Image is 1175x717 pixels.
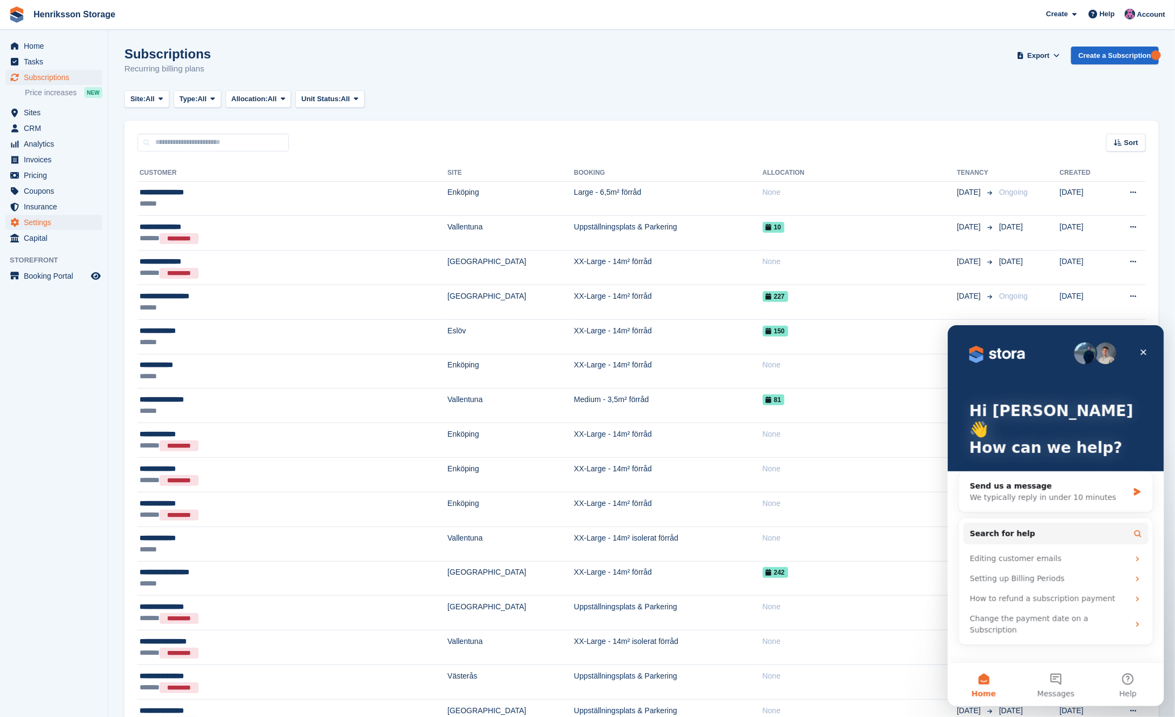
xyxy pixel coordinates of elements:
span: All [146,94,155,104]
span: Storefront [10,255,108,266]
span: Site: [130,94,146,104]
td: [DATE] [1060,216,1110,251]
img: Isak Martinelle [1125,9,1136,19]
td: XX-Large - 14m² isolerat förråd [574,630,762,665]
td: Vallentuna [447,389,574,423]
td: XX-Large - 14m² förråd [574,285,762,320]
div: None [763,705,958,716]
h1: Subscriptions [124,47,211,61]
td: Medium - 3,5m² förråd [574,389,762,423]
button: Unit Status: All [295,90,364,108]
span: Booking Portal [24,268,89,284]
td: [GEOGRAPHIC_DATA] [447,596,574,630]
span: Account [1137,9,1165,20]
td: Vallentuna [447,630,574,665]
a: Price increases NEW [25,87,102,98]
img: stora-icon-8386f47178a22dfd0bd8f6a31ec36ba5ce8667c1dd55bd0f319d3a0aa187defe.svg [9,6,25,23]
td: [DATE] [1060,251,1110,285]
td: [GEOGRAPHIC_DATA] [447,251,574,285]
span: [DATE] [999,257,1023,266]
span: Subscriptions [24,70,89,85]
td: Enköping [447,492,574,527]
td: XX-Large - 14m² förråd [574,320,762,354]
span: CRM [24,121,89,136]
span: [DATE] [957,221,983,233]
td: Enköping [447,423,574,457]
span: Invoices [24,152,89,167]
a: menu [5,136,102,152]
a: menu [5,38,102,54]
span: Tasks [24,54,89,69]
span: [DATE] [957,256,983,267]
span: All [341,94,350,104]
td: Västerås [447,665,574,700]
span: [DATE] [957,291,983,302]
span: 227 [763,291,788,302]
span: Pricing [24,168,89,183]
th: Allocation [763,165,958,182]
span: Home [24,38,89,54]
button: Export [1015,47,1062,64]
td: XX-Large - 14m² förråd [574,457,762,492]
td: [GEOGRAPHIC_DATA] [447,285,574,320]
span: Settings [24,215,89,230]
span: Allocation: [232,94,268,104]
td: XX-Large - 14m² förråd [574,492,762,527]
span: Sort [1124,137,1138,148]
span: 81 [763,394,784,405]
span: Capital [24,231,89,246]
a: menu [5,105,102,120]
td: XX-Large - 14m² förråd [574,561,762,596]
a: menu [5,168,102,183]
td: [GEOGRAPHIC_DATA] [447,561,574,596]
td: Uppställningsplats & Parkering [574,596,762,630]
span: All [268,94,277,104]
a: menu [5,215,102,230]
span: Sites [24,105,89,120]
a: Preview store [89,269,102,282]
a: menu [5,268,102,284]
td: Enköping [447,457,574,492]
div: None [763,532,958,544]
span: Help [1100,9,1115,19]
th: Booking [574,165,762,182]
th: Site [447,165,574,182]
span: 10 [763,222,784,233]
button: Allocation: All [226,90,292,108]
span: 150 [763,326,788,337]
span: [DATE] [957,705,983,716]
td: XX-Large - 14m² isolerat förråd [574,527,762,562]
a: menu [5,70,102,85]
div: None [763,601,958,613]
div: None [763,670,958,682]
button: Site: All [124,90,169,108]
a: menu [5,183,102,199]
td: Vallentuna [447,527,574,562]
th: Tenancy [957,165,995,182]
th: Customer [137,165,447,182]
td: Vallentuna [447,216,574,251]
span: Ongoing [999,188,1028,196]
span: 242 [763,567,788,578]
div: None [763,636,958,647]
td: Large - 6,5m² förråd [574,181,762,216]
td: Enköping [447,181,574,216]
span: Coupons [24,183,89,199]
span: Unit Status: [301,94,341,104]
a: menu [5,121,102,136]
span: Insurance [24,199,89,214]
div: None [763,187,958,198]
span: Ongoing [999,292,1028,300]
button: Type: All [174,90,221,108]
